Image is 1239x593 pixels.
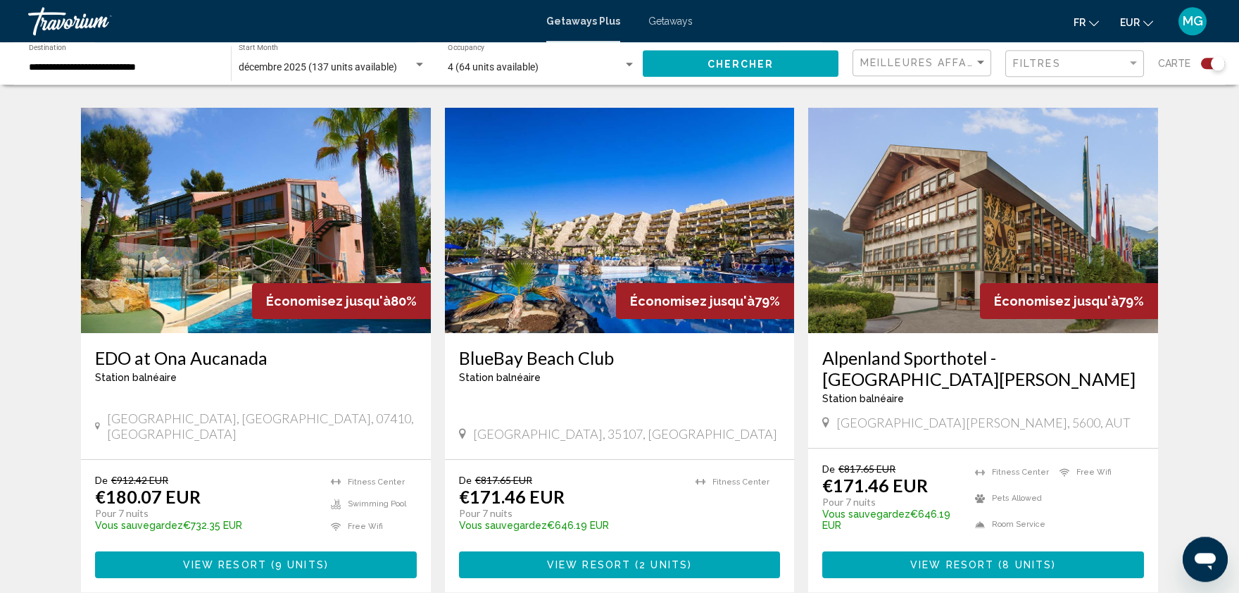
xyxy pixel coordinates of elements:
iframe: Bouton de lancement de la fenêtre de messagerie [1183,537,1228,582]
button: User Menu [1174,6,1211,36]
span: Vous sauvegardez [459,520,547,531]
span: View Resort [910,560,994,571]
img: ii_auc1.jpg [81,108,431,333]
p: Pour 7 nuits [822,496,961,508]
span: Vous sauvegardez [822,508,910,520]
p: Pour 7 nuits [95,507,317,520]
span: [GEOGRAPHIC_DATA], 35107, [GEOGRAPHIC_DATA] [473,426,777,442]
span: MG [1183,14,1203,28]
span: €912.42 EUR [111,474,168,486]
div: 79% [616,283,794,319]
span: Fitness Center [712,477,769,487]
p: €646.19 EUR [822,508,961,531]
div: 80% [252,283,431,319]
a: Travorium [28,7,532,35]
button: Change currency [1120,12,1153,32]
p: €171.46 EUR [459,486,565,507]
button: Change language [1074,12,1099,32]
span: Pets Allowed [992,494,1042,503]
span: 8 units [1002,560,1052,571]
p: €180.07 EUR [95,486,201,507]
span: Station balnéaire [459,372,541,383]
span: Vous sauvegardez [95,520,183,531]
span: Économisez jusqu'à [994,294,1119,308]
span: Room Service [992,520,1045,529]
mat-select: Sort by [860,57,987,69]
span: Free Wifi [1076,468,1112,477]
div: 79% [980,283,1158,319]
span: ( ) [631,560,692,571]
span: De [95,474,108,486]
span: De [459,474,472,486]
span: View Resort [547,560,631,571]
img: ii_alr1.jpg [808,108,1158,333]
button: Filter [1005,49,1144,78]
span: Fitness Center [992,468,1049,477]
span: Carte [1158,54,1190,73]
a: EDO at Ona Aucanada [95,347,417,368]
span: ( ) [994,560,1056,571]
span: Station balnéaire [95,372,177,383]
span: ( ) [267,560,329,571]
span: EUR [1120,17,1140,28]
p: €171.46 EUR [822,475,928,496]
button: View Resort(9 units) [95,551,417,578]
span: Station balnéaire [822,393,904,404]
button: View Resort(8 units) [822,551,1144,578]
span: décembre 2025 (137 units available) [239,61,397,73]
button: View Resort(2 units) [459,551,781,578]
button: Chercher [643,50,838,76]
span: [GEOGRAPHIC_DATA], [GEOGRAPHIC_DATA], 07410, [GEOGRAPHIC_DATA] [107,411,417,442]
span: 2 units [639,560,688,571]
span: View Resort [183,560,267,571]
a: Getaways Plus [546,15,620,27]
span: Chercher [707,58,774,70]
span: Filtres [1013,58,1061,69]
span: 4 (64 units available) [448,61,539,73]
span: fr [1074,17,1086,28]
p: €646.19 EUR [459,520,682,531]
span: Free Wifi [348,522,383,531]
p: €732.35 EUR [95,520,317,531]
span: De [822,463,835,475]
a: BlueBay Beach Club [459,347,781,368]
a: Getaways [648,15,693,27]
span: Économisez jusqu'à [630,294,755,308]
span: Swimming Pool [348,499,406,508]
span: €817.65 EUR [838,463,895,475]
span: Fitness Center [348,477,405,487]
span: Économisez jusqu'à [266,294,391,308]
img: ii_ait1.jpg [445,108,795,333]
a: Alpenland Sporthotel - [GEOGRAPHIC_DATA][PERSON_NAME] [822,347,1144,389]
span: €817.65 EUR [475,474,532,486]
span: Meilleures affaires [860,57,993,68]
span: [GEOGRAPHIC_DATA][PERSON_NAME], 5600, AUT [836,415,1131,430]
span: 9 units [275,560,325,571]
p: Pour 7 nuits [459,507,682,520]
